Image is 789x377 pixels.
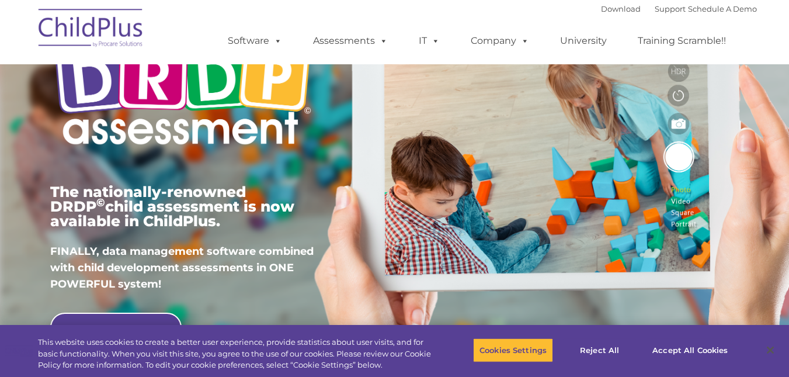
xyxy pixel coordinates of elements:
[33,1,150,59] img: ChildPlus by Procare Solutions
[601,4,641,13] a: Download
[50,245,314,290] span: FINALLY, data management software combined with child development assessments in ONE POWERFUL sys...
[50,183,294,230] span: The nationally-renowned DRDP child assessment is now available in ChildPlus.
[563,338,636,362] button: Reject All
[38,337,434,371] div: This website uses cookies to create a better user experience, provide statistics about user visit...
[50,313,182,342] a: BOOK A DISCOVERY CALL
[601,4,757,13] font: |
[50,3,315,164] img: Copyright - DRDP Logo Light
[96,196,105,209] sup: ©
[459,29,541,53] a: Company
[646,338,734,362] button: Accept All Cookies
[548,29,618,53] a: University
[655,4,686,13] a: Support
[407,29,451,53] a: IT
[216,29,294,53] a: Software
[688,4,757,13] a: Schedule A Demo
[757,337,783,363] button: Close
[473,338,553,362] button: Cookies Settings
[626,29,738,53] a: Training Scramble!!
[301,29,399,53] a: Assessments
